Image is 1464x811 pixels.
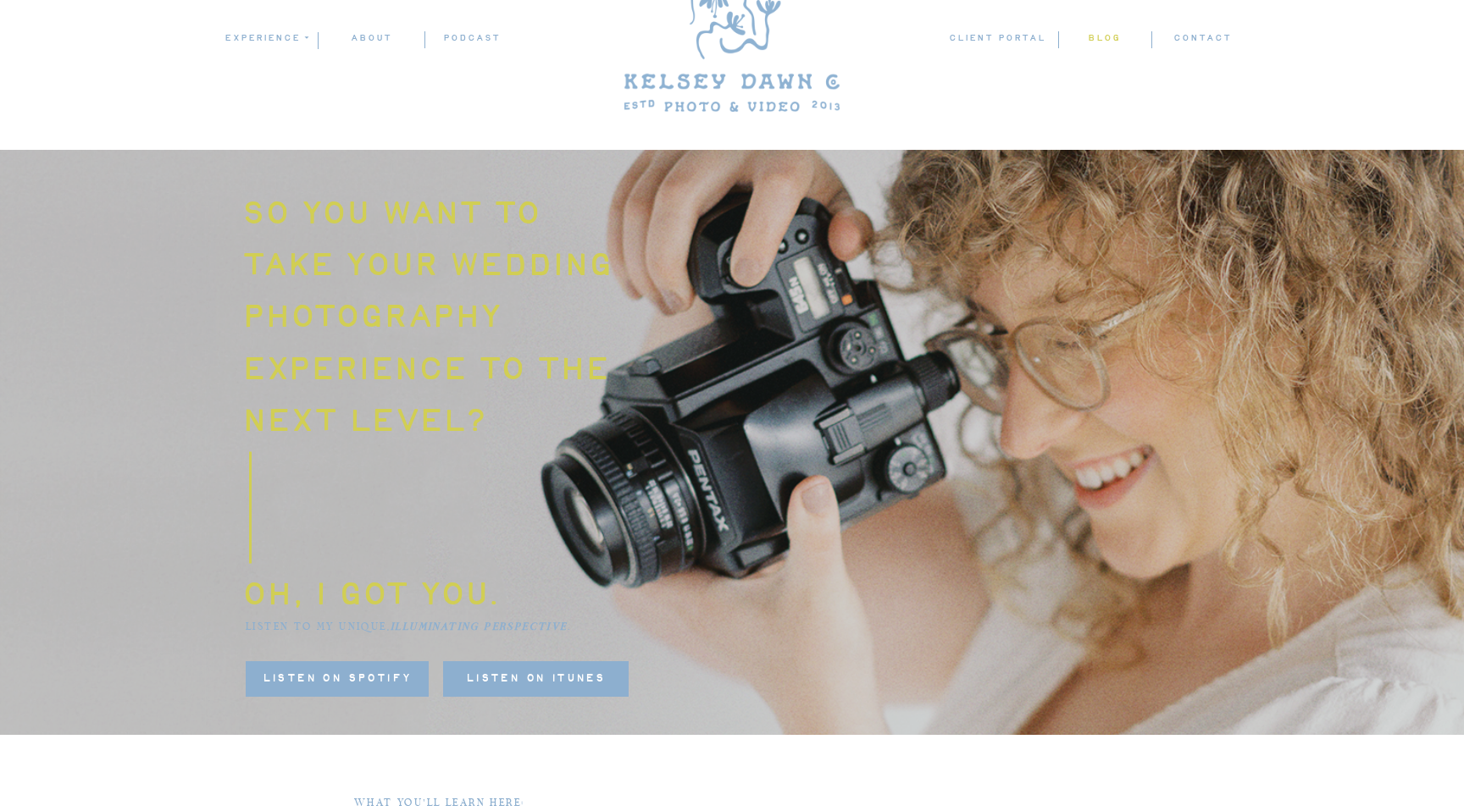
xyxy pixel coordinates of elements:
[466,670,606,688] span: Listen on itunes
[246,661,429,697] a: Listen on spotify
[319,30,424,47] a: ABOUT
[391,622,568,632] i: illuminating perspective
[949,30,1050,48] a: client portal
[354,795,1110,810] h2: What you'll learn here:
[1058,30,1151,47] a: blog
[225,30,307,46] a: experience
[263,670,413,688] span: Listen on spotify
[241,189,644,443] h2: So you want to take your wedding photography experience to the next level?
[443,661,629,697] a: Listen on itunes
[241,570,548,607] h1: Oh, I got you.
[246,619,670,642] h2: Listen to my unique, .
[1173,30,1233,47] a: contact
[425,30,518,47] a: podcast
